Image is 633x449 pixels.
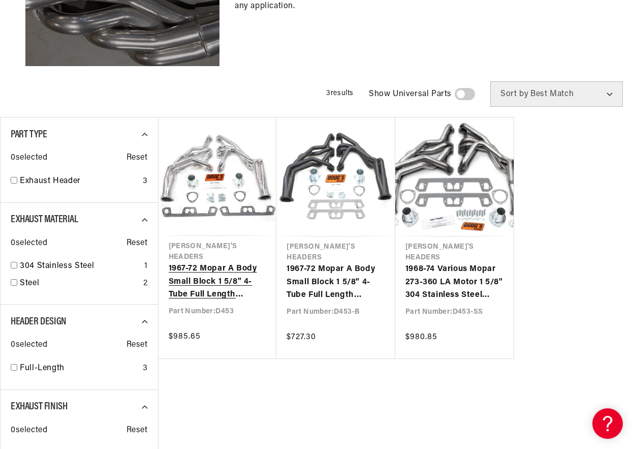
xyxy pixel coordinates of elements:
a: 1967-72 Mopar A Body Small Block 1 5/8" 4-Tube Full Length Header with Metallic Ceramic Coating [169,262,267,302]
div: 3 [143,362,148,375]
span: Reset [126,339,148,352]
span: Show Universal Parts [369,88,452,101]
a: 304 Stainless Steel [20,260,140,273]
span: 0 selected [11,237,47,250]
a: 1967-72 Mopar A Body Small Block 1 5/8" 4-Tube Full Length Header with Hi-Temp Black Coating [287,263,385,302]
span: 0 selected [11,424,47,437]
a: Steel [20,277,139,290]
span: Part Type [11,130,47,140]
select: Sort by [490,81,623,107]
span: Header Design [11,317,67,327]
div: 3 [143,175,148,188]
span: 0 selected [11,339,47,352]
span: Exhaust Finish [11,402,67,412]
span: Exhaust Material [11,215,78,225]
span: Reset [126,424,148,437]
div: 2 [143,277,148,290]
span: Reset [126,152,148,165]
span: 0 selected [11,152,47,165]
span: Sort by [500,90,528,98]
span: 3 results [326,89,354,97]
div: 1 [144,260,148,273]
span: Reset [126,237,148,250]
a: Full-Length [20,362,139,375]
a: Exhaust Header [20,175,139,188]
a: 1968-74 Various Mopar 273-360 LA Motor 1 5/8" 304 Stainless Steel Long Tube Header 3" Collector [405,263,504,302]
